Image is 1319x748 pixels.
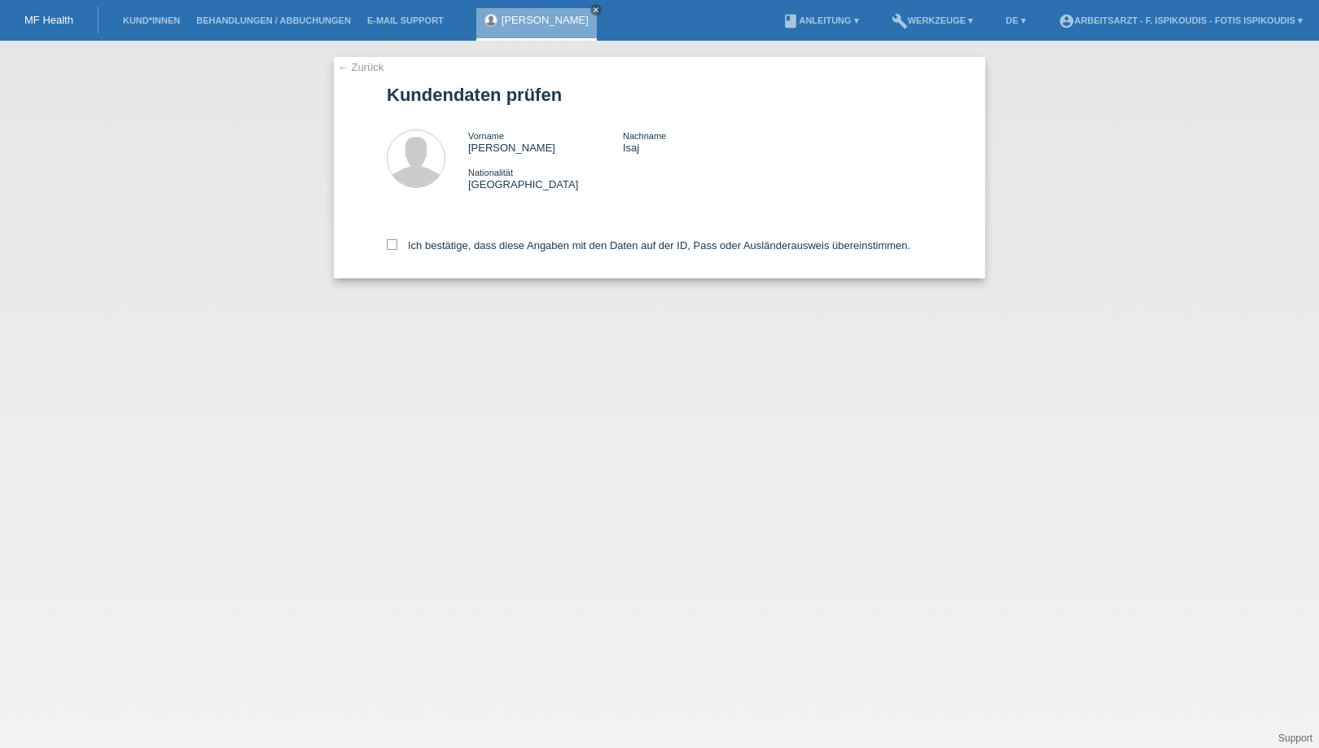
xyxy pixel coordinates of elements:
a: E-Mail Support [359,15,452,25]
span: Vorname [468,131,504,141]
a: bookAnleitung ▾ [774,15,866,25]
span: Nationalität [468,168,513,177]
i: account_circle [1058,13,1075,29]
i: close [592,6,600,14]
i: build [892,13,908,29]
div: Isaj [623,129,778,154]
a: MF Health [24,14,73,26]
a: [PERSON_NAME] [502,14,589,26]
a: DE ▾ [997,15,1033,25]
label: Ich bestätige, dass diese Angaben mit den Daten auf der ID, Pass oder Ausländerausweis übereinsti... [387,239,910,252]
div: [GEOGRAPHIC_DATA] [468,166,623,190]
h1: Kundendaten prüfen [387,85,932,105]
a: Support [1278,733,1312,744]
span: Nachname [623,131,666,141]
a: Kund*innen [115,15,188,25]
i: book [782,13,799,29]
a: close [590,4,602,15]
a: account_circleArbeitsarzt - F. Ispikoudis - Fotis Ispikoudis ▾ [1050,15,1311,25]
a: Behandlungen / Abbuchungen [188,15,359,25]
a: ← Zurück [338,61,383,73]
div: [PERSON_NAME] [468,129,623,154]
a: buildWerkzeuge ▾ [883,15,982,25]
